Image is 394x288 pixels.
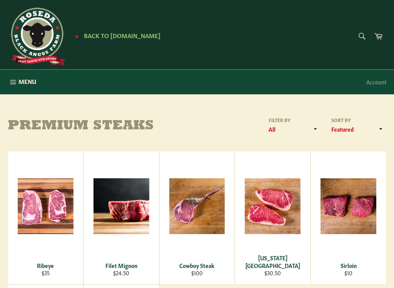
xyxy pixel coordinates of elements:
h1: Premium Steaks [8,119,197,134]
span: Menu [18,77,36,85]
img: New York Strip [245,178,301,234]
div: $30.50 [240,269,306,276]
img: Filet Mignon [93,178,149,234]
label: Sort by [329,117,386,123]
img: Sirloin [321,178,376,234]
div: Filet Mignon [88,262,154,269]
img: Ribeye [18,178,73,234]
div: $10 [316,269,381,276]
div: Sirloin [316,262,381,269]
img: Roseda Beef [8,8,65,65]
div: Cowboy Steak [164,262,230,269]
a: Cowboy Steak Cowboy Steak $100 [159,151,235,285]
a: Ribeye Ribeye $35 [8,151,83,285]
span: ★ [75,33,79,39]
a: New York Strip [US_STATE][GEOGRAPHIC_DATA] $30.50 [235,151,311,285]
a: Filet Mignon Filet Mignon $24.50 [83,151,159,285]
div: $100 [164,269,230,276]
div: $24.50 [88,269,154,276]
div: [US_STATE][GEOGRAPHIC_DATA] [240,254,306,269]
label: Filter by [266,117,321,123]
div: Ribeye [13,262,78,269]
span: Back to [DOMAIN_NAME] [84,31,160,39]
a: Account [362,70,390,93]
img: Cowboy Steak [169,178,225,234]
a: Sirloin Sirloin $10 [311,151,386,285]
div: $35 [13,269,78,276]
a: ★ Back to [DOMAIN_NAME] [71,33,160,39]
